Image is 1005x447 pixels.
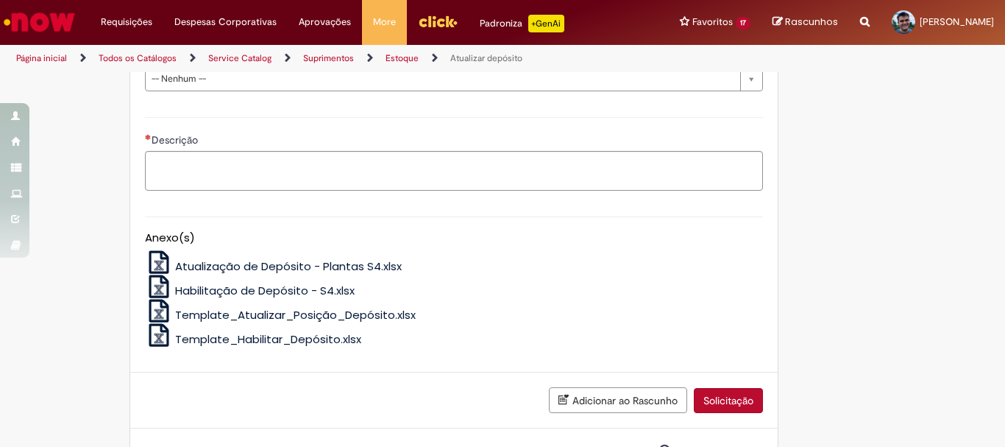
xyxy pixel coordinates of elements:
[145,283,355,298] a: Habilitação de Depósito - S4.xlsx
[145,307,416,323] a: Template_Atualizar_Posição_Depósito.xlsx
[145,134,152,140] span: Necessários
[480,15,564,32] div: Padroniza
[99,52,177,64] a: Todos os Catálogos
[101,15,152,29] span: Requisições
[694,388,763,413] button: Solicitação
[152,133,201,147] span: Descrição
[528,15,564,32] p: +GenAi
[145,151,763,191] textarea: Descrição
[145,232,763,244] h5: Anexo(s)
[299,15,351,29] span: Aprovações
[145,258,402,274] a: Atualização de Depósito - Plantas S4.xlsx
[175,283,355,298] span: Habilitação de Depósito - S4.xlsx
[549,387,687,413] button: Adicionar ao Rascunho
[773,15,838,29] a: Rascunhos
[303,52,354,64] a: Suprimentos
[175,307,416,323] span: Template_Atualizar_Posição_Depósito.xlsx
[373,15,396,29] span: More
[175,331,361,347] span: Template_Habilitar_Depósito.xlsx
[450,52,522,64] a: Atualizar depósito
[145,331,362,347] a: Template_Habilitar_Depósito.xlsx
[1,7,77,37] img: ServiceNow
[175,258,402,274] span: Atualização de Depósito - Plantas S4.xlsx
[16,52,67,64] a: Página inicial
[11,45,659,72] ul: Trilhas de página
[920,15,994,28] span: [PERSON_NAME]
[174,15,277,29] span: Despesas Corporativas
[152,67,733,91] span: -- Nenhum --
[386,52,419,64] a: Estoque
[208,52,271,64] a: Service Catalog
[418,10,458,32] img: click_logo_yellow_360x200.png
[785,15,838,29] span: Rascunhos
[692,15,733,29] span: Favoritos
[736,17,750,29] span: 17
